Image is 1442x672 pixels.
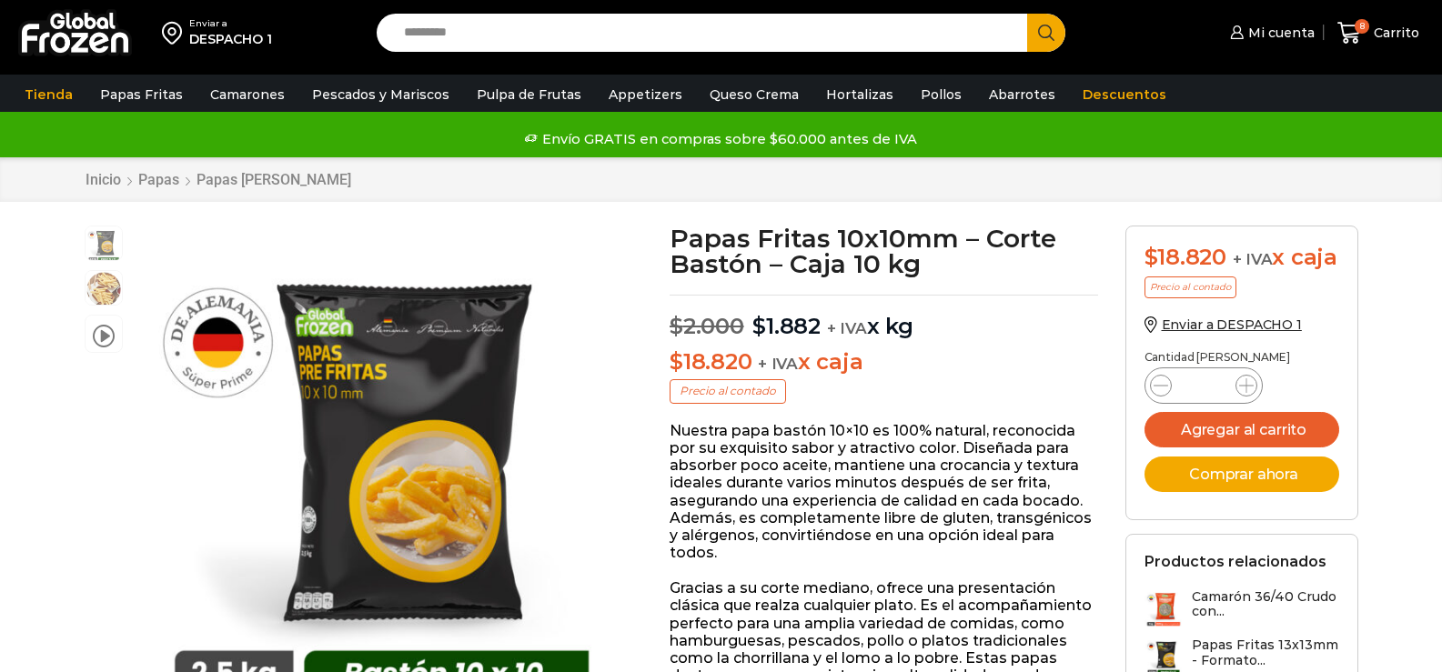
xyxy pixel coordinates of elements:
span: 8 [1355,19,1369,34]
span: Mi cuenta [1244,24,1315,42]
bdi: 18.820 [1145,244,1226,270]
span: Enviar a DESPACHO 1 [1162,316,1302,333]
span: Carrito [1369,24,1419,42]
p: x caja [670,349,1098,376]
p: Precio al contado [670,379,786,403]
span: + IVA [827,319,867,337]
a: Papas [PERSON_NAME] [196,171,352,188]
a: Pescados y Mariscos [303,77,459,112]
a: Mi cuenta [1225,15,1315,51]
button: Search button [1027,14,1065,52]
span: $ [670,348,683,375]
p: Cantidad [PERSON_NAME] [1145,351,1339,364]
a: Inicio [85,171,122,188]
p: Precio al contado [1145,276,1236,298]
div: x caja [1145,245,1339,271]
button: Agregar al carrito [1145,412,1339,447]
a: Abarrotes [980,77,1064,112]
p: x kg [670,295,1098,340]
bdi: 18.820 [670,348,751,375]
nav: Breadcrumb [85,171,352,188]
a: Descuentos [1074,77,1175,112]
a: Papas Fritas [91,77,192,112]
span: $ [752,313,766,339]
span: $ [1145,244,1158,270]
a: Queso Crema [701,77,808,112]
span: + IVA [1233,250,1273,268]
bdi: 1.882 [752,313,821,339]
input: Product quantity [1186,373,1221,398]
img: address-field-icon.svg [162,17,189,48]
a: Pulpa de Frutas [468,77,590,112]
p: Nuestra papa bastón 10×10 es 100% natural, reconocida por su exquisito sabor y atractivo color. D... [670,422,1098,562]
a: Camarón 36/40 Crudo con... [1145,589,1339,628]
span: $ [670,313,683,339]
h3: Papas Fritas 13x13mm - Formato... [1192,637,1339,668]
a: 8 Carrito [1333,12,1424,55]
h1: Papas Fritas 10x10mm – Corte Bastón – Caja 10 kg [670,226,1098,276]
h2: Productos relacionados [1145,553,1326,570]
span: + IVA [758,355,798,373]
h3: Camarón 36/40 Crudo con... [1192,589,1339,620]
a: Pollos [912,77,971,112]
span: 10×10 [86,226,122,263]
a: Tienda [15,77,82,112]
a: Papas [137,171,180,188]
a: Hortalizas [817,77,903,112]
a: Camarones [201,77,294,112]
a: Appetizers [600,77,691,112]
span: 10×10 [86,271,122,307]
div: DESPACHO 1 [189,30,272,48]
div: Enviar a [189,17,272,30]
button: Comprar ahora [1145,456,1339,492]
bdi: 2.000 [670,313,744,339]
a: Enviar a DESPACHO 1 [1145,316,1302,333]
